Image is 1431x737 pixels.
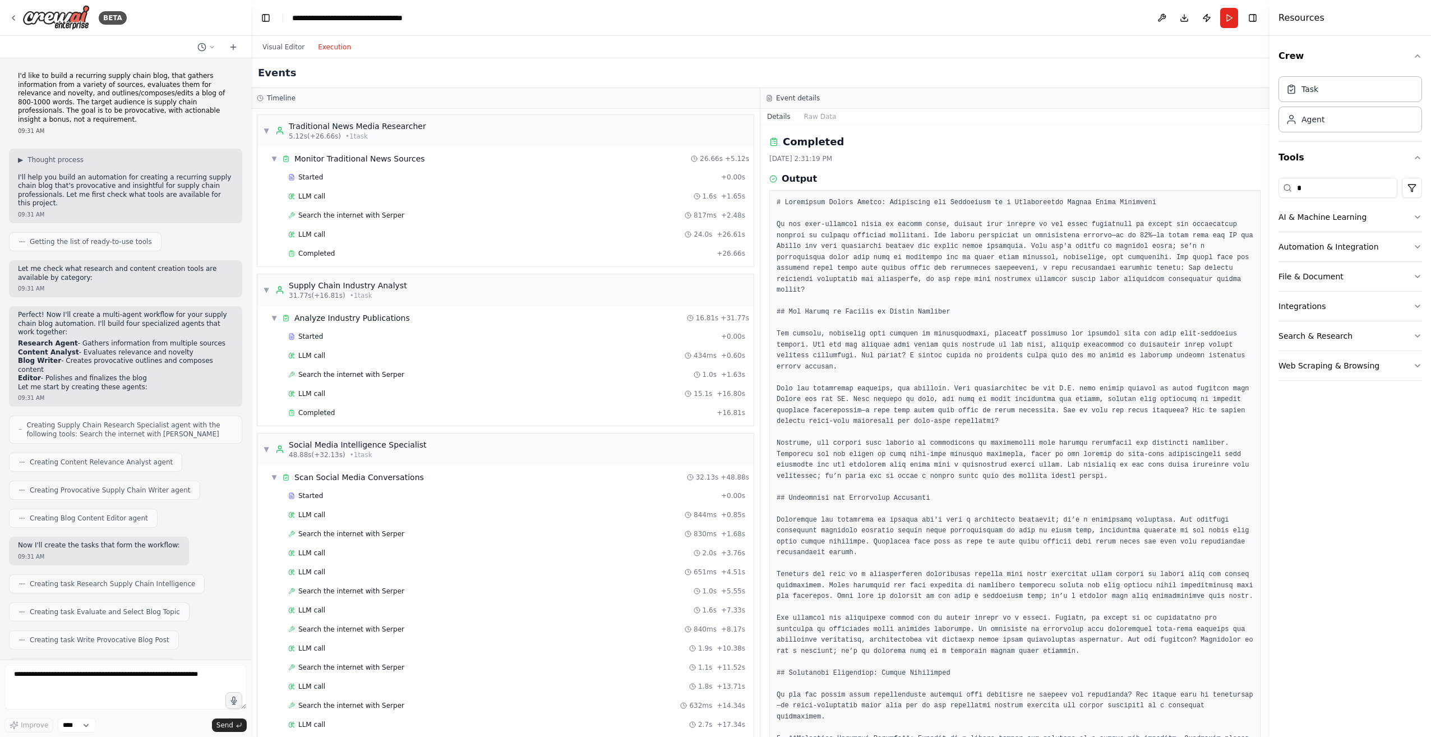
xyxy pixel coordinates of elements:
[703,192,717,201] span: 1.6s
[267,94,296,103] h3: Timeline
[717,408,745,417] span: + 16.81s
[694,389,712,398] span: 15.1s
[18,383,233,392] p: Let me start by creating these agents:
[782,172,817,186] h3: Output
[717,682,745,691] span: + 13.71s
[298,408,335,417] span: Completed
[30,579,195,588] span: Creating task Research Supply Chain Intelligence
[298,701,404,710] span: Search the internet with Serper
[298,351,325,360] span: LLM call
[698,682,712,691] span: 1.8s
[18,284,233,293] div: 09:31 AM
[212,718,247,732] button: Send
[18,173,233,208] p: I'll help you build an automation for creating a recurring supply chain blog that's provocative a...
[18,155,23,164] span: ▶
[700,154,723,163] span: 26.66s
[193,40,220,54] button: Switch to previous chat
[30,486,191,495] span: Creating Provocative Supply Chain Writer agent
[18,348,233,357] li: - Evaluates relevance and novelty
[30,635,169,644] span: Creating task Write Provocative Blog Post
[18,374,233,383] li: - Polishes and finalizes the blog
[721,314,749,323] span: + 31.77s
[1245,10,1261,26] button: Hide right sidebar
[298,682,325,691] span: LLM call
[298,568,325,577] span: LLM call
[694,510,717,519] span: 844ms
[298,211,404,220] span: Search the internet with Serper
[1278,173,1422,390] div: Tools
[1301,114,1324,125] div: Agent
[703,549,717,558] span: 2.0s
[289,132,341,141] span: 5.12s (+26.66s)
[721,351,745,360] span: + 0.60s
[263,285,270,294] span: ▼
[721,473,749,482] span: + 48.88s
[271,473,278,482] span: ▼
[1278,40,1422,72] button: Crew
[292,12,403,24] nav: breadcrumb
[725,154,749,163] span: + 5.12s
[18,339,78,347] strong: Research Agent
[694,211,717,220] span: 817ms
[18,552,180,561] div: 09:31 AM
[721,568,745,577] span: + 4.51s
[298,249,335,258] span: Completed
[694,568,717,577] span: 651ms
[769,154,1261,163] div: [DATE] 2:31:19 PM
[258,10,274,26] button: Hide left sidebar
[298,587,404,596] span: Search the internet with Serper
[721,587,745,596] span: + 5.55s
[721,510,745,519] span: + 0.85s
[18,155,84,164] button: ▶Thought process
[760,109,797,125] button: Details
[1278,202,1422,232] button: AI & Machine Learning
[717,389,745,398] span: + 16.80s
[18,357,61,365] strong: Blog Writer
[776,94,820,103] h3: Event details
[289,291,345,300] span: 31.77s (+16.81s)
[717,701,745,710] span: + 14.34s
[1278,351,1422,380] button: Web Scraping & Browsing
[18,394,233,402] div: 09:31 AM
[298,720,325,729] span: LLM call
[694,625,717,634] span: 840ms
[294,153,425,164] div: Monitor Traditional News Sources
[294,312,410,324] div: Analyze Industry Publications
[721,549,745,558] span: + 3.76s
[350,291,372,300] span: • 1 task
[703,370,717,379] span: 1.0s
[783,134,844,150] h2: Completed
[298,529,404,538] span: Search the internet with Serper
[298,549,325,558] span: LLM call
[1278,262,1422,291] button: File & Document
[698,663,712,672] span: 1.1s
[703,606,717,615] span: 1.6s
[717,230,745,239] span: + 26.61s
[263,126,270,135] span: ▼
[289,280,407,291] div: Supply Chain Industry Analyst
[18,374,41,382] strong: Editor
[1301,84,1318,95] div: Task
[797,109,843,125] button: Raw Data
[696,314,719,323] span: 16.81s
[289,439,426,450] div: Social Media Intelligence Specialist
[298,192,325,201] span: LLM call
[30,607,180,616] span: Creating task Evaluate and Select Blog Topic
[689,701,712,710] span: 632ms
[18,541,180,550] p: Now I'll create the tasks that form the workflow:
[298,510,325,519] span: LLM call
[30,514,148,523] span: Creating Blog Content Editor agent
[694,230,712,239] span: 24.0s
[298,663,404,672] span: Search the internet with Serper
[694,351,717,360] span: 434ms
[721,625,745,634] span: + 8.17s
[271,314,278,323] span: ▼
[271,154,278,163] span: ▼
[1278,11,1324,25] h4: Resources
[22,5,90,30] img: Logo
[225,692,242,709] button: Click to speak your automation idea
[298,332,323,341] span: Started
[721,211,745,220] span: + 2.48s
[27,155,84,164] span: Thought process
[694,529,717,538] span: 830ms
